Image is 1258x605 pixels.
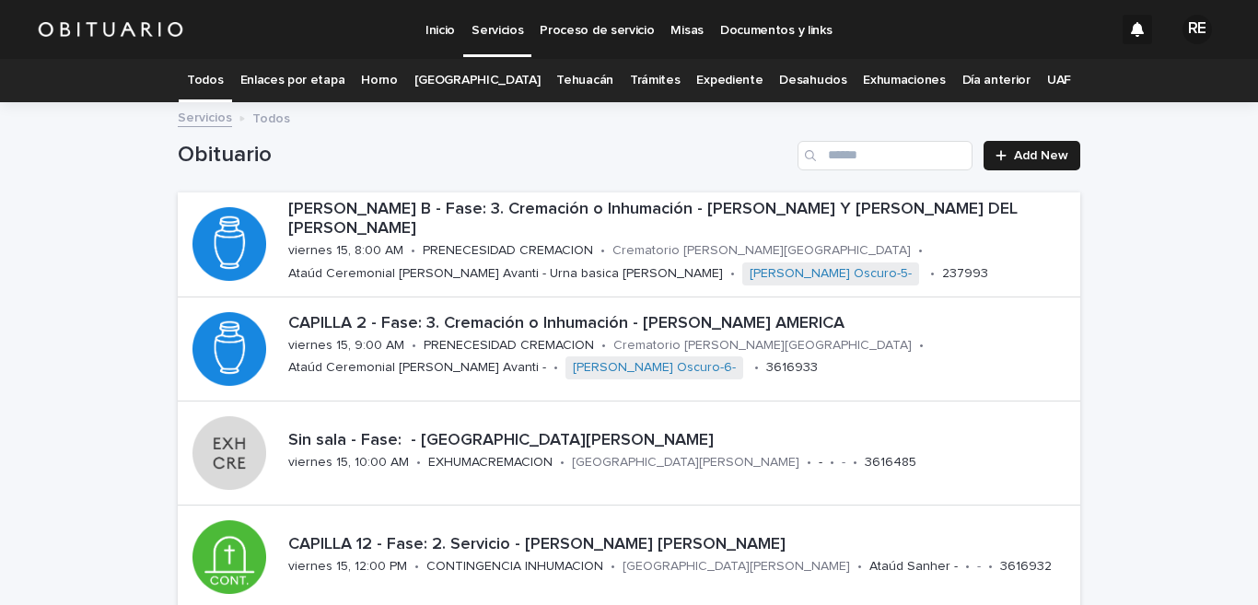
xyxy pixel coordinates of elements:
p: • [754,360,759,376]
p: • [857,559,862,575]
p: • [600,243,605,259]
div: RE [1182,15,1212,44]
p: • [965,559,970,575]
p: PRENECESIDAD CREMACION [423,243,593,259]
p: Ataúd Ceremonial [PERSON_NAME] Avanti - Urna basica [PERSON_NAME] [288,266,723,282]
p: viernes 15, 10:00 AM [288,455,409,471]
a: Servicios [178,106,232,127]
img: HUM7g2VNRLqGMmR9WVqf [37,11,184,48]
p: • [411,243,415,259]
a: Add New [984,141,1080,170]
p: • [560,455,565,471]
p: 3616485 [865,455,916,471]
p: • [853,455,857,471]
p: PRENECESIDAD CREMACION [424,338,594,354]
p: EXHUMACREMACION [428,455,553,471]
p: [PERSON_NAME] B - Fase: 3. Cremación o Inhumación - [PERSON_NAME] Y [PERSON_NAME] DEL [PERSON_NAME] [288,200,1073,239]
p: [GEOGRAPHIC_DATA][PERSON_NAME] [572,455,799,471]
p: CAPILLA 12 - Fase: 2. Servicio - [PERSON_NAME] [PERSON_NAME] [288,535,1073,555]
p: Crematorio [PERSON_NAME][GEOGRAPHIC_DATA] [613,338,912,354]
p: • [919,338,924,354]
a: [PERSON_NAME] Oscuro-6- [573,360,736,376]
p: • [416,455,421,471]
p: • [807,455,811,471]
a: [PERSON_NAME] Oscuro-5- [750,266,912,282]
p: Ataúd Sanher - [869,559,958,575]
p: Sin sala - Fase: - [GEOGRAPHIC_DATA][PERSON_NAME] [288,431,1073,451]
p: [GEOGRAPHIC_DATA][PERSON_NAME] [623,559,850,575]
p: • [830,455,834,471]
a: Tehuacán [556,59,613,102]
p: Crematorio [PERSON_NAME][GEOGRAPHIC_DATA] [612,243,911,259]
a: [GEOGRAPHIC_DATA] [414,59,541,102]
p: - [819,455,822,471]
p: viernes 15, 9:00 AM [288,338,404,354]
p: • [611,559,615,575]
p: viernes 15, 8:00 AM [288,243,403,259]
p: CAPILLA 2 - Fase: 3. Cremación o Inhumación - [PERSON_NAME] AMERICA [288,314,1073,334]
a: UAF [1047,59,1071,102]
p: • [601,338,606,354]
input: Search [798,141,973,170]
p: • [918,243,923,259]
p: - [977,559,981,575]
a: Trámites [630,59,681,102]
p: • [414,559,419,575]
p: • [412,338,416,354]
a: [PERSON_NAME] B - Fase: 3. Cremación o Inhumación - [PERSON_NAME] Y [PERSON_NAME] DEL [PERSON_NAM... [178,192,1080,297]
p: Ataúd Ceremonial [PERSON_NAME] Avanti - [288,360,546,376]
p: viernes 15, 12:00 PM [288,559,407,575]
p: 3616933 [766,360,818,376]
p: Todos [252,107,290,127]
p: • [553,360,558,376]
a: Desahucios [779,59,846,102]
p: • [988,559,993,575]
p: CONTINGENCIA INHUMACION [426,559,603,575]
a: Exhumaciones [863,59,945,102]
a: Horno [361,59,397,102]
p: 3616932 [1000,559,1052,575]
p: • [930,266,935,282]
a: CAPILLA 2 - Fase: 3. Cremación o Inhumación - [PERSON_NAME] AMERICAviernes 15, 9:00 AM•PRENECESID... [178,297,1080,401]
h1: Obituario [178,142,790,169]
a: Día anterior [962,59,1031,102]
a: Todos [187,59,223,102]
p: • [730,266,735,282]
p: - [842,455,845,471]
span: Add New [1014,149,1068,162]
a: Expediente [696,59,763,102]
a: Sin sala - Fase: - [GEOGRAPHIC_DATA][PERSON_NAME]viernes 15, 10:00 AM•EXHUMACREMACION•[GEOGRAPHIC... [178,401,1080,506]
p: 237993 [942,266,988,282]
a: Enlaces por etapa [240,59,345,102]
